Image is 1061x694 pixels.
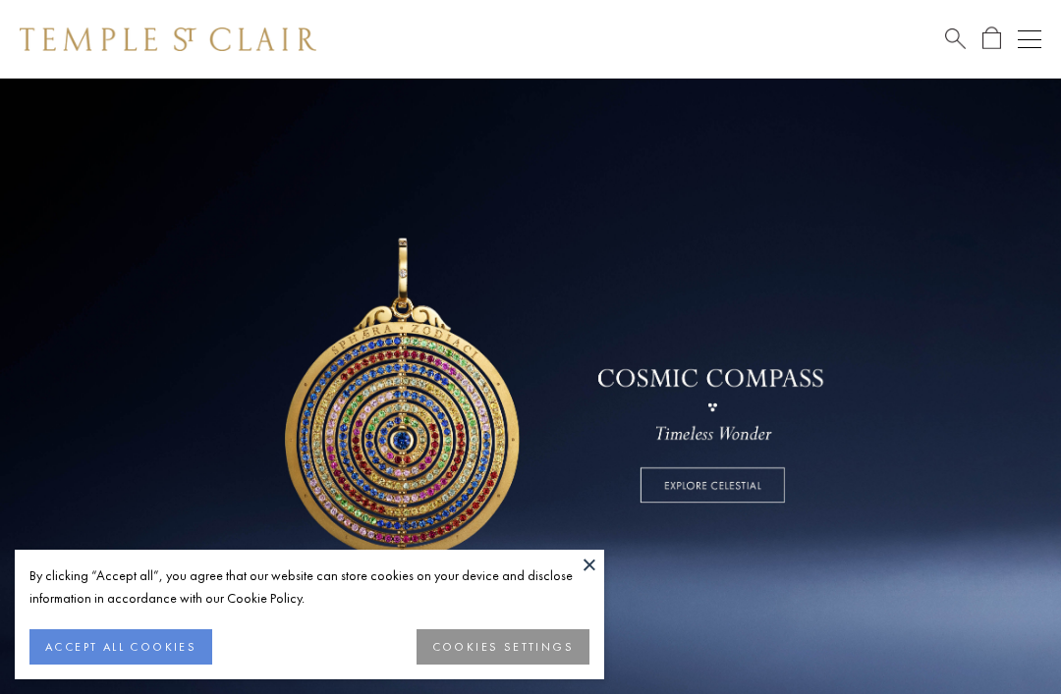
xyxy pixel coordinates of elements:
[982,27,1001,51] a: Open Shopping Bag
[945,27,966,51] a: Search
[20,27,316,51] img: Temple St. Clair
[29,564,589,610] div: By clicking “Accept all”, you agree that our website can store cookies on your device and disclos...
[29,629,212,665] button: ACCEPT ALL COOKIES
[1018,27,1041,51] button: Open navigation
[417,629,589,665] button: COOKIES SETTINGS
